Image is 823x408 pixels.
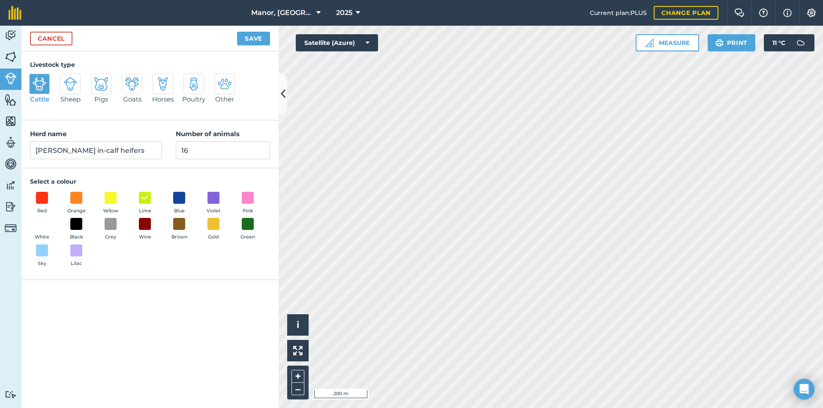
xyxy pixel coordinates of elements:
[590,8,647,18] span: Current plan : PLUS
[5,200,17,213] img: svg+xml;base64,PD94bWwgdmVyc2lvbj0iMS4wIiBlbmNvZGluZz0idXRmLTgiPz4KPCEtLSBHZW5lcmF0b3I6IEFkb2JlIE...
[64,244,88,268] button: Lilac
[141,193,149,203] img: svg+xml;base64,PHN2ZyB4bWxucz0iaHR0cDovL3d3dy53My5vcmcvMjAwMC9zdmciIHdpZHRoPSIxOCIgaGVpZ2h0PSIyNC...
[139,233,151,241] span: Wine
[215,94,234,104] span: Other
[152,94,174,104] span: Horses
[291,370,304,383] button: +
[236,192,260,215] button: Pink
[167,192,191,215] button: Blue
[35,233,49,241] span: White
[297,319,299,330] span: i
[30,192,54,215] button: Red
[133,218,157,241] button: Wine
[708,34,756,51] button: Print
[99,192,123,215] button: Yellow
[218,77,231,91] img: svg+xml;base64,PD94bWwgdmVyc2lvbj0iMS4wIiBlbmNvZGluZz0idXRmLTgiPz4KPCEtLSBHZW5lcmF0b3I6IEFkb2JlIE...
[654,6,718,20] a: Change plan
[139,207,151,215] span: Lime
[30,244,54,268] button: Sky
[758,9,769,17] img: A question mark icon
[764,34,814,51] button: 11 °C
[30,130,66,138] strong: Herd name
[64,192,88,215] button: Orange
[94,94,108,104] span: Pigs
[105,233,116,241] span: Grey
[30,178,76,185] strong: Select a colour
[70,233,83,241] span: Black
[5,51,17,63] img: svg+xml;base64,PHN2ZyB4bWxucz0iaHR0cDovL3d3dy53My5vcmcvMjAwMC9zdmciIHdpZHRoPSI1NiIgaGVpZ2h0PSI2MC...
[251,8,313,18] span: Manor, [GEOGRAPHIC_DATA], [GEOGRAPHIC_DATA]
[792,34,809,51] img: svg+xml;base64,PD94bWwgdmVyc2lvbj0iMS4wIiBlbmNvZGluZz0idXRmLTgiPz4KPCEtLSBHZW5lcmF0b3I6IEFkb2JlIE...
[176,130,240,138] strong: Number of animals
[123,94,141,104] span: Goats
[133,192,157,215] button: Lime
[63,77,77,91] img: svg+xml;base64,PD94bWwgdmVyc2lvbj0iMS4wIiBlbmNvZGluZz0idXRmLTgiPz4KPCEtLSBHZW5lcmF0b3I6IEFkb2JlIE...
[187,77,201,91] img: svg+xml;base64,PD94bWwgdmVyc2lvbj0iMS4wIiBlbmNvZGluZz0idXRmLTgiPz4KPCEtLSBHZW5lcmF0b3I6IEFkb2JlIE...
[33,77,46,91] img: svg+xml;base64,PD94bWwgdmVyc2lvbj0iMS4wIiBlbmNvZGluZz0idXRmLTgiPz4KPCEtLSBHZW5lcmF0b3I6IEFkb2JlIE...
[64,218,88,241] button: Black
[9,6,21,20] img: fieldmargin Logo
[207,207,221,215] span: Violet
[293,346,303,355] img: Four arrows, one pointing top left, one top right, one bottom right and the last bottom left
[291,383,304,395] button: –
[94,77,108,91] img: svg+xml;base64,PD94bWwgdmVyc2lvbj0iMS4wIiBlbmNvZGluZz0idXRmLTgiPz4KPCEtLSBHZW5lcmF0b3I6IEFkb2JlIE...
[806,9,817,17] img: A cog icon
[336,8,352,18] span: 2025
[30,94,49,104] span: Cattle
[794,379,814,399] div: Open Intercom Messenger
[208,233,219,241] span: Gold
[5,390,17,399] img: svg+xml;base64,PD94bWwgdmVyc2lvbj0iMS4wIiBlbmNvZGluZz0idXRmLTgiPz4KPCEtLSBHZW5lcmF0b3I6IEFkb2JlIE...
[5,158,17,170] img: svg+xml;base64,PD94bWwgdmVyc2lvbj0iMS4wIiBlbmNvZGluZz0idXRmLTgiPz4KPCEtLSBHZW5lcmF0b3I6IEFkb2JlIE...
[37,207,47,215] span: Red
[5,72,17,84] img: svg+xml;base64,PD94bWwgdmVyc2lvbj0iMS4wIiBlbmNvZGluZz0idXRmLTgiPz4KPCEtLSBHZW5lcmF0b3I6IEFkb2JlIE...
[30,218,54,241] button: White
[783,8,792,18] img: svg+xml;base64,PHN2ZyB4bWxucz0iaHR0cDovL3d3dy53My5vcmcvMjAwMC9zdmciIHdpZHRoPSIxNyIgaGVpZ2h0PSIxNy...
[171,233,187,241] span: Brown
[5,179,17,192] img: svg+xml;base64,PD94bWwgdmVyc2lvbj0iMS4wIiBlbmNvZGluZz0idXRmLTgiPz4KPCEtLSBHZW5lcmF0b3I6IEFkb2JlIE...
[237,32,270,45] button: Save
[734,9,745,17] img: Two speech bubbles overlapping with the left bubble in the forefront
[296,34,378,51] button: Satellite (Azure)
[243,207,253,215] span: Pink
[5,222,17,234] img: svg+xml;base64,PD94bWwgdmVyc2lvbj0iMS4wIiBlbmNvZGluZz0idXRmLTgiPz4KPCEtLSBHZW5lcmF0b3I6IEFkb2JlIE...
[156,77,170,91] img: svg+xml;base64,PD94bWwgdmVyc2lvbj0iMS4wIiBlbmNvZGluZz0idXRmLTgiPz4KPCEtLSBHZW5lcmF0b3I6IEFkb2JlIE...
[182,94,205,104] span: Poultry
[30,60,270,69] h4: Livestock type
[5,136,17,149] img: svg+xml;base64,PD94bWwgdmVyc2lvbj0iMS4wIiBlbmNvZGluZz0idXRmLTgiPz4KPCEtLSBHZW5lcmF0b3I6IEFkb2JlIE...
[240,233,255,241] span: Green
[772,34,785,51] span: 11 ° C
[636,34,699,51] button: Measure
[715,38,724,48] img: svg+xml;base64,PHN2ZyB4bWxucz0iaHR0cDovL3d3dy53My5vcmcvMjAwMC9zdmciIHdpZHRoPSIxOSIgaGVpZ2h0PSIyNC...
[287,314,309,336] button: i
[71,260,82,268] span: Lilac
[99,218,123,241] button: Grey
[5,29,17,42] img: svg+xml;base64,PD94bWwgdmVyc2lvbj0iMS4wIiBlbmNvZGluZz0idXRmLTgiPz4KPCEtLSBHZW5lcmF0b3I6IEFkb2JlIE...
[236,218,260,241] button: Green
[201,192,225,215] button: Violet
[174,207,185,215] span: Blue
[60,94,81,104] span: Sheep
[38,260,46,268] span: Sky
[125,77,139,91] img: svg+xml;base64,PD94bWwgdmVyc2lvbj0iMS4wIiBlbmNvZGluZz0idXRmLTgiPz4KPCEtLSBHZW5lcmF0b3I6IEFkb2JlIE...
[103,207,118,215] span: Yellow
[645,39,654,47] img: Ruler icon
[5,115,17,128] img: svg+xml;base64,PHN2ZyB4bWxucz0iaHR0cDovL3d3dy53My5vcmcvMjAwMC9zdmciIHdpZHRoPSI1NiIgaGVpZ2h0PSI2MC...
[67,207,86,215] span: Orange
[5,93,17,106] img: svg+xml;base64,PHN2ZyB4bWxucz0iaHR0cDovL3d3dy53My5vcmcvMjAwMC9zdmciIHdpZHRoPSI1NiIgaGVpZ2h0PSI2MC...
[167,218,191,241] button: Brown
[30,32,72,45] a: Cancel
[201,218,225,241] button: Gold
